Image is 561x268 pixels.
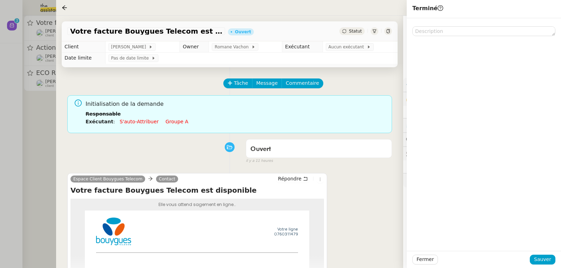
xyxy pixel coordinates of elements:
[412,255,438,264] button: Fermer
[113,119,115,124] span: :
[70,28,222,35] span: Votre facture Bouygues Telecom est disponible
[86,119,113,124] b: Exécutant
[234,79,248,87] span: Tâche
[131,218,298,245] td: Votre ligne
[406,177,428,183] span: 🧴
[85,199,309,211] td: Elle vous attend sagement en ligne…
[403,147,561,160] div: 🕵️Autres demandes en cours 2
[70,185,324,195] h4: Votre facture Bouygues Telecom est disponible
[223,78,252,88] button: Tâche
[86,99,386,109] span: Initialisation de la demande
[286,79,319,87] span: Commentaire
[62,41,105,53] td: Client
[70,176,145,182] a: Espace Client Bouygues Telecom
[282,78,323,88] button: Commentaire
[235,30,251,34] div: Ouvert
[403,78,561,91] div: ⚙️Procédures
[246,158,273,164] span: il y a 11 heures
[329,43,367,50] span: Aucun exécutant
[276,175,310,183] button: Répondre
[256,79,278,87] span: Message
[282,41,323,53] td: Exécutant
[250,146,271,152] span: Ouvert
[406,137,451,142] span: 💬
[403,92,561,106] div: 🔐Données client
[406,95,452,103] span: 🔐
[62,53,105,64] td: Date limite
[349,29,362,34] span: Statut
[274,231,298,236] span: 0760311479
[417,255,434,263] span: Fermer
[215,43,251,50] span: Romane Vachon
[403,133,561,146] div: 💬Commentaires
[278,175,302,182] span: Répondre
[412,5,443,12] span: Terminé
[406,151,494,156] span: 🕵️
[120,119,158,124] a: S'auto-attribuer
[111,55,151,62] span: Pas de date limite
[111,43,149,50] span: [PERSON_NAME]
[86,111,121,117] b: Responsable
[165,119,188,124] a: Groupe a
[403,118,561,132] div: ⏲️Tâches 0:00
[406,122,454,128] span: ⏲️
[156,176,178,182] a: Contact
[406,81,442,89] span: ⚙️
[530,255,555,264] button: Sauver
[403,173,561,187] div: 🧴Autres
[180,41,209,53] td: Owner
[96,218,131,245] img: Bouygues Telecom
[534,255,551,263] span: Sauver
[252,78,282,88] button: Message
